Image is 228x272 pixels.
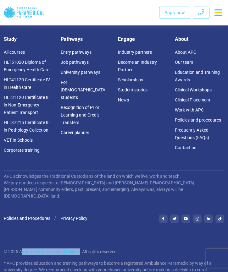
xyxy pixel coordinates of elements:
a: HLT31120 Certificate III in Non-Emergency Patient Transport [4,95,50,115]
p: APC acknowledges the Traditional Custodians of the land on which we live, work and teach. We pay ... [4,173,224,199]
a: Industry partners [118,50,152,55]
a: Policies and procedures [175,117,221,122]
h5: About [175,36,224,42]
button: Toggle navigation [212,7,224,18]
h5: Engage [118,36,167,42]
a: Frequently Asked Questions (FAQs) [175,128,209,140]
a: Entry pathways [61,50,92,55]
a: Job pathways [61,60,89,65]
a: University pathways [61,70,100,75]
a: Become an Industry Partner [118,60,157,72]
a: Privacy Policy [60,216,87,221]
a: News [118,97,129,102]
h5: Pathways [61,36,110,42]
a: For [DEMOGRAPHIC_DATA] students [61,80,107,100]
a: Clinical Placement [175,97,210,102]
a: All courses [4,50,25,55]
a: Student stories [118,87,147,92]
a: VET In Schools [4,138,33,143]
a: Apply now [159,7,190,19]
p: © 2025 Australian Paramedical College. All rights reserved. [4,248,224,255]
a: Clinical Workshops [175,87,212,92]
a: HLT51020 Diploma of Emergency Health Care [4,60,49,72]
a: Our team [175,60,193,65]
a: Corporate training [4,148,40,153]
a: About APC [175,50,196,55]
a: Work with APC [175,107,204,112]
a: Recognition of Prior Learning and Credit Transfers [61,105,99,125]
a: Australian Paramedical College [4,3,45,23]
a: Education and Training Awards [175,70,220,82]
a: Scholarships [118,77,143,82]
h5: Study [4,36,53,42]
a: HLT41120 Certificate IV in Health Care [4,77,50,90]
a: Policies and Procedures [4,216,50,221]
a: HLT37215 Certificate III in Pathology Collection [4,120,50,133]
a: Career planner [61,130,89,135]
a: Contact us [175,145,196,150]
